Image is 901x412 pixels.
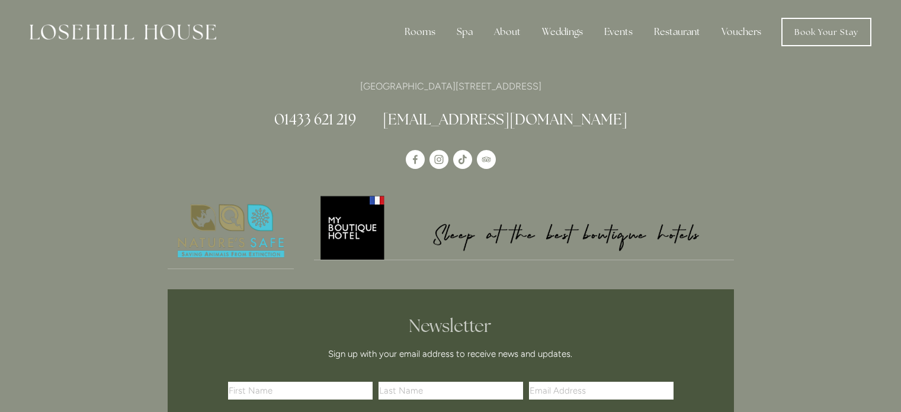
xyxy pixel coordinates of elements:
a: My Boutique Hotel - Logo [314,194,734,260]
a: Vouchers [712,20,771,44]
a: TripAdvisor [477,150,496,169]
a: 01433 621 219 [274,110,356,129]
a: Nature's Safe - Logo [168,194,294,269]
img: Losehill House [30,24,216,40]
a: Losehill House Hotel & Spa [406,150,425,169]
div: Rooms [395,20,445,44]
input: First Name [228,382,373,400]
input: Email Address [529,382,674,400]
a: TikTok [453,150,472,169]
p: [GEOGRAPHIC_DATA][STREET_ADDRESS] [168,78,734,94]
a: Instagram [429,150,448,169]
div: Restaurant [645,20,710,44]
h2: Newsletter [232,315,669,337]
img: My Boutique Hotel - Logo [314,194,734,260]
img: Nature's Safe - Logo [168,194,294,269]
a: [EMAIL_ADDRESS][DOMAIN_NAME] [383,110,627,129]
p: Sign up with your email address to receive news and updates. [232,347,669,361]
a: Book Your Stay [781,18,871,46]
div: Events [595,20,642,44]
div: Spa [447,20,482,44]
div: Weddings [533,20,592,44]
div: About [485,20,530,44]
input: Last Name [379,382,523,400]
